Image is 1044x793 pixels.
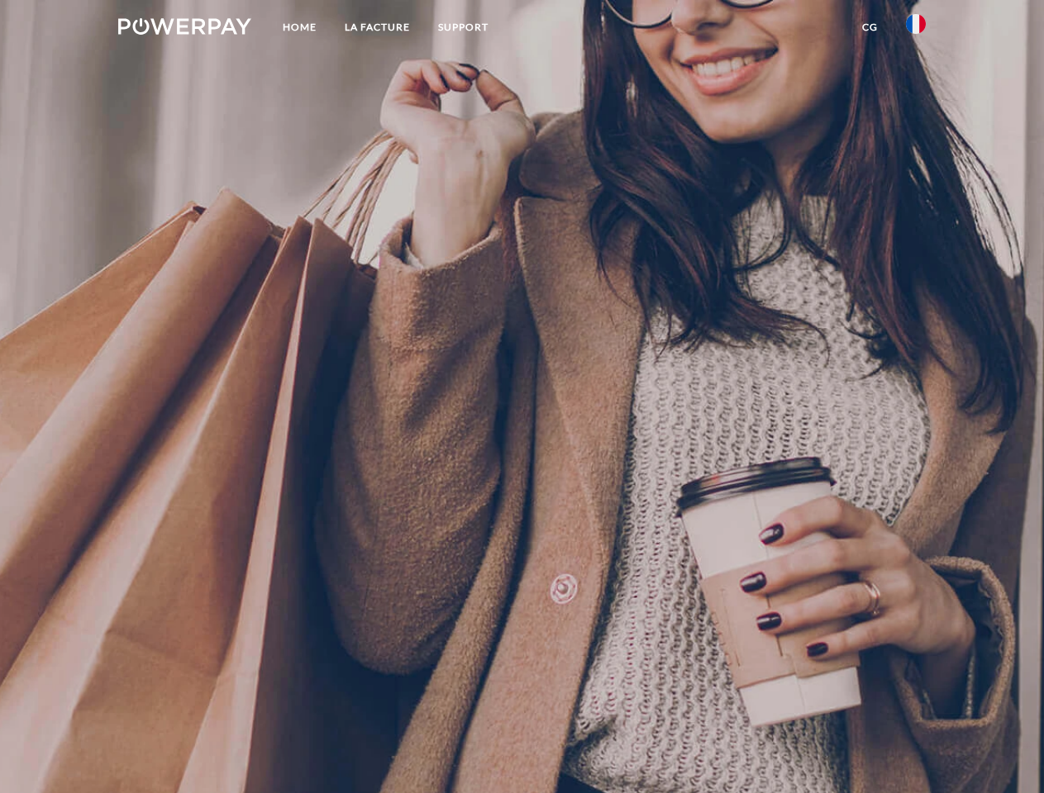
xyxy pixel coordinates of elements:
[269,12,331,42] a: Home
[118,18,251,35] img: logo-powerpay-white.svg
[848,12,892,42] a: CG
[906,14,926,34] img: fr
[424,12,503,42] a: Support
[331,12,424,42] a: LA FACTURE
